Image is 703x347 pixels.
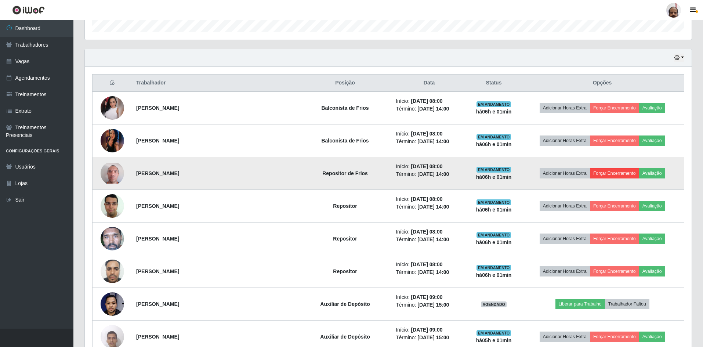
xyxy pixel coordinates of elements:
strong: Repositor [333,203,357,209]
time: [DATE] 08:00 [411,229,442,235]
time: [DATE] 08:00 [411,98,442,104]
li: Início: [396,163,463,170]
strong: [PERSON_NAME] [136,203,179,209]
time: [DATE] 08:00 [411,131,442,137]
img: 1738042551598.jpeg [101,288,124,319]
strong: [PERSON_NAME] [136,105,179,111]
li: Início: [396,228,463,236]
img: 1757024966561.jpeg [101,96,124,120]
th: Data [391,75,467,92]
time: [DATE] 14:00 [417,106,449,112]
img: 1701787542098.jpeg [101,163,124,184]
li: Término: [396,334,463,341]
li: Término: [396,105,463,113]
button: Adicionar Horas Extra [540,168,590,178]
li: Início: [396,97,463,105]
span: AGENDADO [481,301,507,307]
button: Avaliação [639,332,665,342]
li: Início: [396,130,463,138]
strong: [PERSON_NAME] [136,334,179,340]
strong: há 06 h e 01 min [476,239,512,245]
strong: há 05 h e 01 min [476,337,512,343]
strong: [PERSON_NAME] [136,301,179,307]
button: Avaliação [639,266,665,276]
strong: Repositor de Frios [322,170,368,176]
strong: há 06 h e 01 min [476,207,512,213]
button: Adicionar Horas Extra [540,332,590,342]
button: Adicionar Horas Extra [540,103,590,113]
button: Adicionar Horas Extra [540,201,590,211]
th: Trabalhador [132,75,299,92]
strong: há 06 h e 01 min [476,141,512,147]
button: Forçar Encerramento [590,103,639,113]
span: EM ANDAMENTO [476,101,511,107]
time: [DATE] 15:00 [417,335,449,340]
li: Início: [396,195,463,203]
strong: [PERSON_NAME] [136,170,179,176]
img: CoreUI Logo [12,6,45,15]
time: [DATE] 14:00 [417,236,449,242]
button: Adicionar Horas Extra [540,135,590,146]
img: 1602822418188.jpeg [101,190,124,221]
strong: Balconista de Frios [321,105,369,111]
time: [DATE] 09:00 [411,327,442,333]
time: [DATE] 08:00 [411,261,442,267]
button: Avaliação [639,135,665,146]
strong: Repositor [333,236,357,242]
button: Avaliação [639,168,665,178]
strong: há 06 h e 01 min [476,109,512,115]
li: Início: [396,261,463,268]
li: Término: [396,170,463,178]
span: EM ANDAMENTO [476,134,511,140]
strong: há 06 h e 01 min [476,272,512,278]
time: [DATE] 15:00 [417,302,449,308]
span: EM ANDAMENTO [476,265,511,271]
button: Forçar Encerramento [590,168,639,178]
span: EM ANDAMENTO [476,232,511,238]
img: 1745291755814.jpeg [101,115,124,167]
li: Término: [396,203,463,211]
button: Adicionar Horas Extra [540,266,590,276]
strong: Balconista de Frios [321,138,369,144]
img: 1735509810384.jpeg [101,256,124,287]
strong: Repositor [333,268,357,274]
time: [DATE] 14:00 [417,204,449,210]
strong: Auxiliar de Depósito [320,334,370,340]
time: [DATE] 08:00 [411,163,442,169]
li: Término: [396,301,463,309]
strong: há 06 h e 01 min [476,174,512,180]
span: EM ANDAMENTO [476,199,511,205]
time: [DATE] 14:00 [417,171,449,177]
li: Término: [396,138,463,145]
strong: [PERSON_NAME] [136,236,179,242]
strong: Auxiliar de Depósito [320,301,370,307]
button: Forçar Encerramento [590,332,639,342]
li: Término: [396,268,463,276]
th: Opções [521,75,684,92]
button: Liberar para Trabalho [555,299,605,309]
time: [DATE] 14:00 [417,269,449,275]
button: Avaliação [639,201,665,211]
span: EM ANDAMENTO [476,330,511,336]
button: Avaliação [639,103,665,113]
button: Avaliação [639,234,665,244]
time: [DATE] 14:00 [417,138,449,144]
li: Início: [396,326,463,334]
button: Forçar Encerramento [590,201,639,211]
button: Forçar Encerramento [590,234,639,244]
time: [DATE] 09:00 [411,294,442,300]
button: Forçar Encerramento [590,266,639,276]
button: Forçar Encerramento [590,135,639,146]
span: EM ANDAMENTO [476,167,511,173]
li: Início: [396,293,463,301]
strong: [PERSON_NAME] [136,268,179,274]
th: Status [467,75,521,92]
button: Adicionar Horas Extra [540,234,590,244]
button: Trabalhador Faltou [605,299,649,309]
th: Posição [299,75,391,92]
strong: [PERSON_NAME] [136,138,179,144]
img: 1672757471679.jpeg [101,214,124,263]
li: Término: [396,236,463,243]
time: [DATE] 08:00 [411,196,442,202]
